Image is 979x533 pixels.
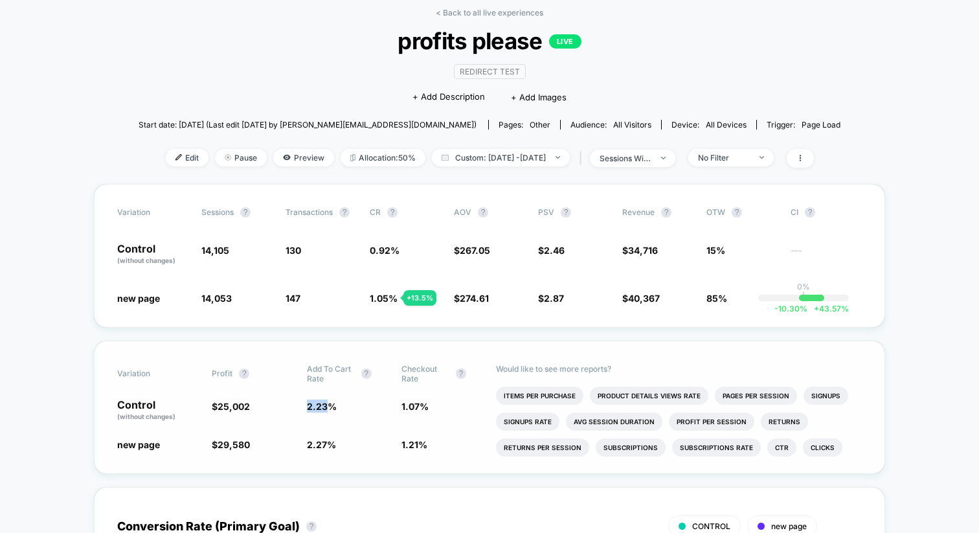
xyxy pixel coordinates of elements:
img: calendar [442,154,449,161]
button: ? [306,521,317,532]
span: 2.23 % [307,401,337,412]
span: other [530,120,550,130]
span: new page [117,293,160,304]
span: $ [538,293,564,304]
span: --- [791,247,862,266]
span: $ [622,245,658,256]
span: 2.46 [544,245,565,256]
p: | [802,291,805,301]
div: Audience: [570,120,651,130]
span: 2.27 % [307,439,336,450]
li: Pages Per Session [715,387,797,405]
p: 0% [797,282,810,291]
li: Items Per Purchase [496,387,583,405]
span: Variation [117,364,188,383]
span: 147 [286,293,300,304]
li: Avg Session Duration [566,413,662,431]
span: AOV [454,207,471,217]
span: $ [622,293,660,304]
span: all devices [706,120,747,130]
li: Subscriptions [596,438,666,457]
button: ? [732,207,742,218]
span: new page [117,439,160,450]
img: end [661,157,666,159]
a: < Back to all live experiences [436,8,543,17]
img: rebalance [350,154,355,161]
span: Pause [215,149,267,166]
span: Custom: [DATE] - [DATE] [432,149,570,166]
span: $ [212,401,250,412]
span: Preview [273,149,334,166]
span: $ [454,245,490,256]
div: sessions with impression [600,153,651,163]
button: ? [361,369,372,379]
button: ? [561,207,571,218]
span: $ [454,293,489,304]
li: Clicks [803,438,842,457]
span: (without changes) [117,256,175,264]
span: 1.05 % [370,293,398,304]
span: Allocation: 50% [341,149,425,166]
span: Profit [212,369,232,378]
button: ? [339,207,350,218]
span: $ [212,439,250,450]
span: 130 [286,245,301,256]
li: Signups Rate [496,413,559,431]
img: end [760,156,764,159]
span: 274.61 [460,293,489,304]
span: Page Load [802,120,840,130]
span: 1.21 % [401,439,427,450]
span: (without changes) [117,413,175,420]
img: edit [175,154,182,161]
span: Revenue [622,207,655,217]
span: 15% [706,245,725,256]
button: ? [805,207,815,218]
span: All Visitors [613,120,651,130]
p: Control [117,400,199,422]
span: + [814,304,819,313]
span: 2.87 [544,293,564,304]
button: ? [240,207,251,218]
span: | [576,149,590,168]
span: Edit [166,149,208,166]
li: Signups [804,387,848,405]
p: Control [117,244,188,266]
li: Ctr [767,438,796,457]
li: Returns Per Session [496,438,589,457]
span: Checkout Rate [401,364,449,383]
li: Returns [761,413,808,431]
button: ? [387,207,398,218]
button: ? [661,207,671,218]
span: 0.92 % [370,245,399,256]
span: Start date: [DATE] (Last edit [DATE] by [PERSON_NAME][EMAIL_ADDRESS][DOMAIN_NAME]) [139,120,477,130]
img: end [556,156,560,159]
span: 43.57 % [807,304,849,313]
span: Redirect Test [454,64,526,79]
div: Pages: [499,120,550,130]
span: 29,580 [218,439,250,450]
li: Profit Per Session [669,413,754,431]
p: Would like to see more reports? [496,364,862,374]
span: 40,367 [628,293,660,304]
span: + Add Images [511,92,567,102]
span: Device: [661,120,756,130]
span: 85% [706,293,727,304]
span: OTW [706,207,778,218]
span: -10.30 % [774,304,807,313]
span: new page [771,521,807,531]
div: Trigger: [767,120,840,130]
div: No Filter [698,153,750,163]
span: 1.07 % [401,401,429,412]
span: CONTROL [692,521,730,531]
span: Sessions [201,207,234,217]
span: 14,053 [201,293,232,304]
span: Transactions [286,207,333,217]
li: Product Details Views Rate [590,387,708,405]
span: CR [370,207,381,217]
span: PSV [538,207,554,217]
span: 267.05 [460,245,490,256]
li: Subscriptions Rate [672,438,761,457]
span: 34,716 [628,245,658,256]
span: profits please [174,27,805,54]
p: LIVE [549,34,581,49]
